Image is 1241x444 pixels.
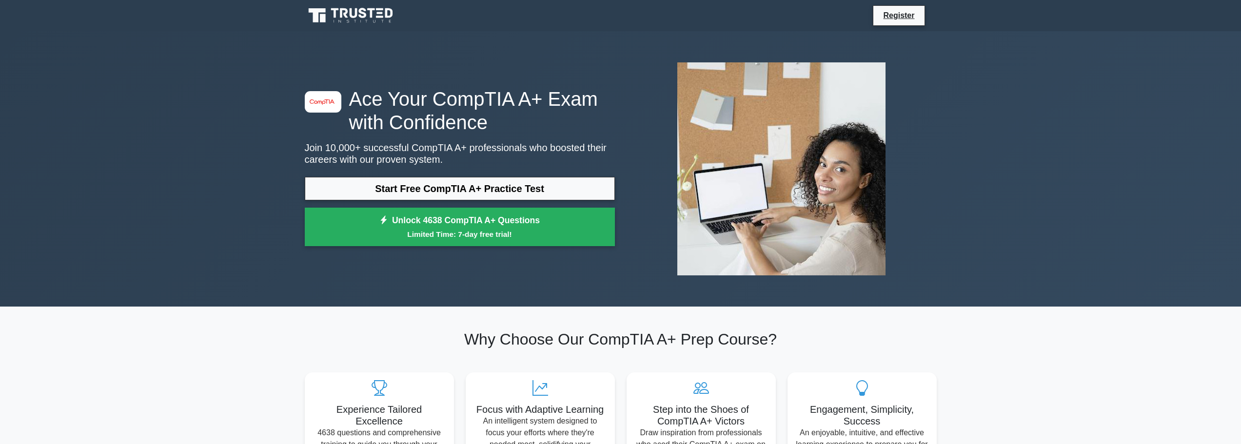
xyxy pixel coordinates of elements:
h5: Engagement, Simplicity, Success [795,404,929,427]
a: Start Free CompTIA A+ Practice Test [305,177,615,200]
h5: Experience Tailored Excellence [313,404,446,427]
h1: Ace Your CompTIA A+ Exam with Confidence [305,87,615,134]
p: Join 10,000+ successful CompTIA A+ professionals who boosted their careers with our proven system. [305,142,615,165]
a: Register [877,9,920,21]
h2: Why Choose Our CompTIA A+ Prep Course? [305,330,937,348]
h5: Step into the Shoes of CompTIA A+ Victors [634,404,768,427]
small: Limited Time: 7-day free trial! [317,229,603,240]
a: Unlock 4638 CompTIA A+ QuestionsLimited Time: 7-day free trial! [305,208,615,247]
h5: Focus with Adaptive Learning [473,404,607,415]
